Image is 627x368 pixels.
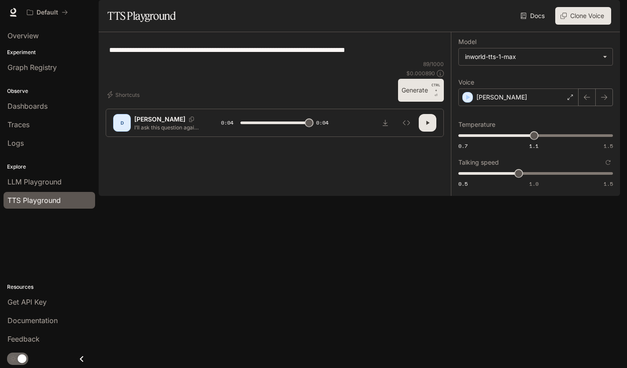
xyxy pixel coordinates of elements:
p: Voice [458,79,474,85]
button: All workspaces [23,4,72,21]
p: Model [458,39,476,45]
button: Download audio [376,114,394,132]
div: inworld-tts-1-max [465,52,598,61]
div: D [115,116,129,130]
button: Reset to default [603,158,613,167]
button: Copy Voice ID [185,117,198,122]
span: 1.5 [604,180,613,188]
p: Default [37,9,58,16]
p: Temperature [458,121,495,128]
p: [PERSON_NAME] [476,93,527,102]
p: 89 / 1000 [423,60,444,68]
span: 1.1 [529,142,538,150]
p: [PERSON_NAME] [134,115,185,124]
button: Clone Voice [555,7,611,25]
span: 0:04 [316,118,328,127]
h1: TTS Playground [107,7,176,25]
span: 0.5 [458,180,468,188]
p: I’ll ask this question again: What does a universe look like where this stuff can happen? [134,124,200,131]
span: 1.0 [529,180,538,188]
a: Docs [519,7,548,25]
div: inworld-tts-1-max [459,48,612,65]
span: 1.5 [604,142,613,150]
p: ⏎ [432,82,440,98]
p: $ 0.000890 [406,70,435,77]
p: CTRL + [432,82,440,93]
span: 0.7 [458,142,468,150]
button: GenerateCTRL +⏎ [398,79,444,102]
button: Inspect [398,114,415,132]
span: 0:04 [221,118,233,127]
p: Talking speed [458,159,499,166]
button: Shortcuts [106,88,143,102]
